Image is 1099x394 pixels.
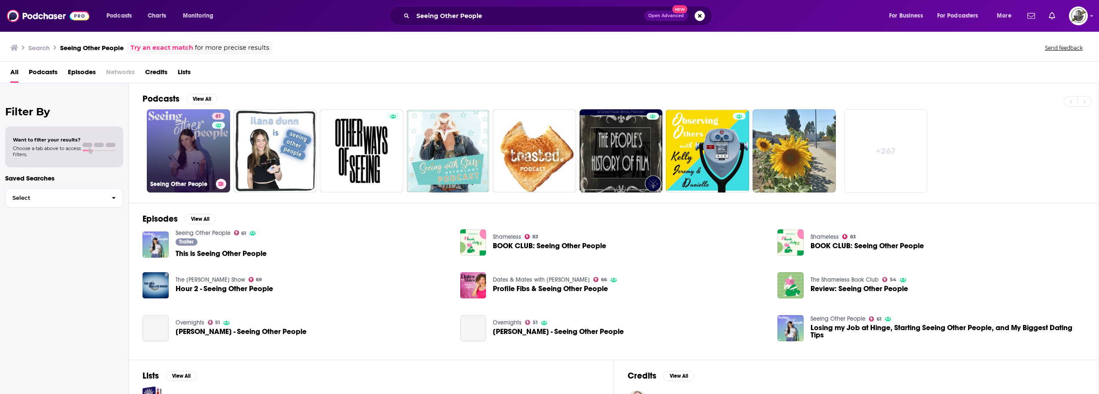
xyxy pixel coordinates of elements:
[493,319,522,326] a: Overnights
[100,9,143,23] button: open menu
[106,10,132,22] span: Podcasts
[208,320,220,325] a: 51
[811,233,839,241] a: Shameless
[143,370,159,381] h2: Lists
[212,113,225,120] a: 61
[493,233,521,241] a: Shameless
[256,278,262,282] span: 69
[525,234,538,239] a: 83
[525,320,537,325] a: 51
[142,9,171,23] a: Charts
[663,371,694,381] button: View All
[493,285,608,292] a: Profile Fibs & Seeing Other People
[147,109,230,192] a: 61Seeing Other People
[179,239,194,244] span: Trailer
[937,10,978,22] span: For Podcasters
[145,65,167,83] span: Credits
[216,112,221,121] span: 61
[842,234,856,239] a: 83
[648,14,684,18] span: Open Advanced
[628,370,694,381] a: CreditsView All
[932,9,991,23] button: open menu
[777,229,804,256] img: BOOK CLUB: Seeing Other People
[143,93,179,104] h2: Podcasts
[183,10,213,22] span: Monitoring
[811,324,1085,339] span: Losing my Job at Hinge, Starting Seeing Other People, and My Biggest Dating Tips
[1024,9,1038,23] a: Show notifications dropdown
[460,272,486,298] img: Profile Fibs & Seeing Other People
[532,235,538,239] span: 83
[672,5,688,13] span: New
[1069,6,1088,25] img: User Profile
[176,229,231,237] a: Seeing Other People
[1045,9,1059,23] a: Show notifications dropdown
[493,328,624,335] span: [PERSON_NAME] - Seeing Other People
[460,229,486,256] img: BOOK CLUB: Seeing Other People
[176,285,273,292] a: Hour 2 - Seeing Other People
[176,319,204,326] a: Overnights
[195,43,269,53] span: for more precise results
[811,276,879,283] a: The Shameless Book Club
[493,242,606,250] a: BOOK CLUB: Seeing Other People
[13,145,81,157] span: Choose a tab above to access filters.
[176,328,307,335] a: Diana Reid - Seeing Other People
[150,180,213,188] h3: Seeing Other People
[5,174,123,182] p: Saved Searches
[215,321,220,325] span: 51
[493,276,590,283] a: Dates & Mates with Damona Hoffman
[143,93,217,104] a: PodcastsView All
[601,278,607,282] span: 66
[811,315,865,322] a: Seeing Other People
[777,315,804,341] img: Losing my Job at Hinge, Starting Seeing Other People, and My Biggest Dating Tips
[5,188,123,208] button: Select
[185,214,216,224] button: View All
[178,65,191,83] a: Lists
[143,214,216,224] a: EpisodesView All
[143,232,169,258] img: This is Seeing Other People
[143,272,169,298] img: Hour 2 - Seeing Other People
[413,9,644,23] input: Search podcasts, credits, & more...
[1069,6,1088,25] button: Show profile menu
[460,315,486,341] a: Diana Reid - Seeing Other People
[60,44,124,52] h3: Seeing Other People
[13,137,81,143] span: Want to filter your results?
[249,277,262,282] a: 69
[68,65,96,83] span: Episodes
[811,285,908,292] a: Review: Seeing Other People
[6,195,105,201] span: Select
[997,10,1011,22] span: More
[628,370,656,381] h2: Credits
[148,10,166,22] span: Charts
[5,105,123,118] h2: Filter By
[889,10,923,22] span: For Business
[186,94,217,104] button: View All
[10,65,18,83] a: All
[850,235,856,239] span: 83
[844,109,928,192] a: +267
[7,8,89,24] img: Podchaser - Follow, Share and Rate Podcasts
[143,214,178,224] h2: Episodes
[143,315,169,341] a: Diana Reid - Seeing Other People
[533,321,537,325] span: 51
[176,276,245,283] a: The Ben Maller Show
[398,6,720,26] div: Search podcasts, credits, & more...
[777,272,804,298] img: Review: Seeing Other People
[869,316,881,322] a: 61
[644,11,688,21] button: Open AdvancedNew
[1042,44,1085,51] button: Send feedback
[131,43,193,53] a: Try an exact match
[176,328,307,335] span: [PERSON_NAME] - Seeing Other People
[811,242,924,250] a: BOOK CLUB: Seeing Other People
